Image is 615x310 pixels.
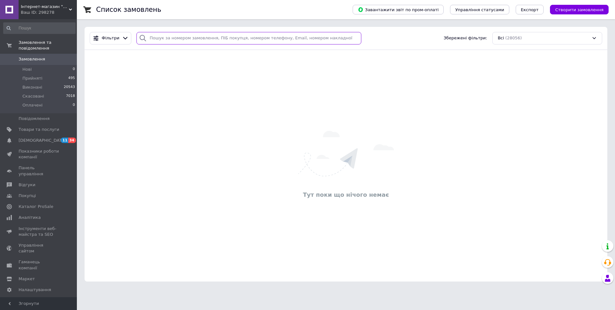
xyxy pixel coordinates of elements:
[66,93,75,99] span: 7018
[505,36,522,40] span: (28056)
[22,102,43,108] span: Оплачені
[22,84,42,90] span: Виконані
[19,182,35,188] span: Відгуки
[19,56,45,62] span: Замовлення
[68,138,76,143] span: 34
[3,22,76,34] input: Пошук
[521,7,539,12] span: Експорт
[19,116,50,122] span: Повідомлення
[19,204,53,210] span: Каталог ProSale
[19,242,59,254] span: Управління сайтом
[544,7,609,12] a: Створити замовлення
[19,193,36,199] span: Покупці
[19,215,41,220] span: Аналітика
[444,35,487,41] span: Збережені фільтри:
[64,84,75,90] span: 20543
[88,191,604,199] div: Тут поки що нічого немає
[19,127,59,132] span: Товари та послуги
[73,102,75,108] span: 0
[353,5,444,14] button: Завантажити звіт по пром-оплаті
[450,5,509,14] button: Управління статусами
[19,287,51,293] span: Налаштування
[19,276,35,282] span: Маркет
[22,67,32,72] span: Нові
[358,7,439,12] span: Завантажити звіт по пром-оплаті
[550,5,609,14] button: Створити замовлення
[96,6,161,13] h1: Список замовлень
[73,67,75,72] span: 0
[516,5,544,14] button: Експорт
[136,32,361,44] input: Пошук за номером замовлення, ПІБ покупця, номером телефону, Email, номером накладної
[19,165,59,177] span: Панель управління
[19,226,59,237] span: Інструменти веб-майстра та SEO
[68,76,75,81] span: 495
[61,138,68,143] span: 11
[555,7,603,12] span: Створити замовлення
[22,93,44,99] span: Скасовані
[22,76,42,81] span: Прийняті
[498,35,504,41] span: Всі
[21,4,69,10] span: Інтернет-магазин "Мілітарка Воєнторг"
[19,40,77,51] span: Замовлення та повідомлення
[19,259,59,271] span: Гаманець компанії
[455,7,504,12] span: Управління статусами
[102,35,119,41] span: Фільтри
[21,10,77,15] div: Ваш ID: 298278
[19,148,59,160] span: Показники роботи компанії
[19,138,66,143] span: [DEMOGRAPHIC_DATA]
